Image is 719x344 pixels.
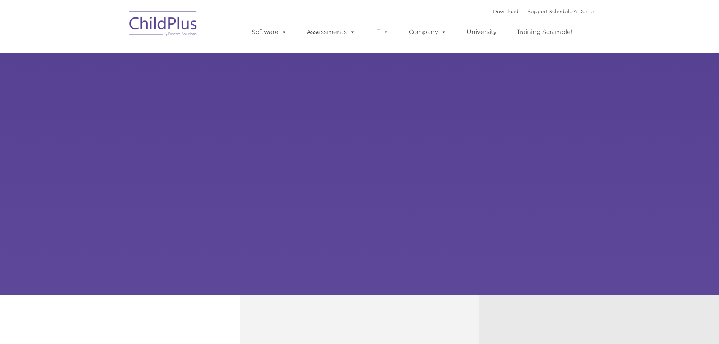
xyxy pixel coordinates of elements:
[299,25,363,40] a: Assessments
[244,25,294,40] a: Software
[459,25,504,40] a: University
[528,8,548,14] a: Support
[509,25,581,40] a: Training Scramble!!
[493,8,594,14] font: |
[368,25,396,40] a: IT
[493,8,519,14] a: Download
[549,8,594,14] a: Schedule A Demo
[126,6,201,44] img: ChildPlus by Procare Solutions
[401,25,454,40] a: Company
